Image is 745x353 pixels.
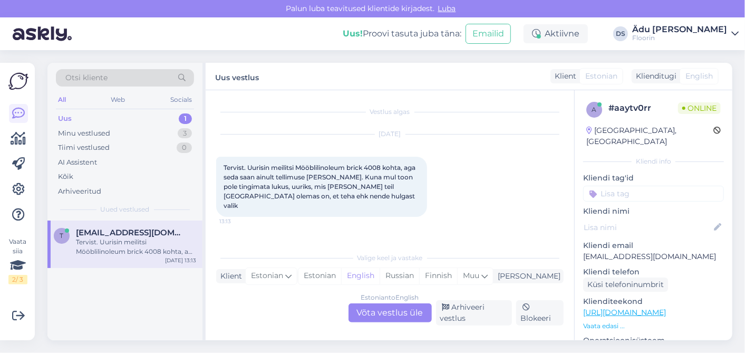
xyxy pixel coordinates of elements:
[608,102,678,115] div: # aaytv0rr
[583,251,724,262] p: [EMAIL_ADDRESS][DOMAIN_NAME]
[165,256,196,264] div: [DATE] 13:13
[435,4,459,13] span: Luba
[216,107,564,117] div: Vestlus algas
[216,271,242,282] div: Klient
[436,300,512,326] div: Arhiveeri vestlus
[60,232,64,240] span: t
[343,28,363,39] b: Uus!
[215,69,259,83] label: Uus vestlus
[178,128,192,139] div: 3
[101,205,150,214] span: Uued vestlused
[524,24,588,43] div: Aktiivne
[58,142,110,153] div: Tiimi vestlused
[343,27,461,40] div: Proovi tasuta juba täna:
[586,125,713,147] div: [GEOGRAPHIC_DATA], [GEOGRAPHIC_DATA]
[341,268,380,284] div: English
[224,164,417,209] span: Tervist. Uurisin meilitsi Mööblilinoleum brick 4008 kohta, aga seda saan ainult tellimuse [PERSON...
[550,71,576,82] div: Klient
[216,253,564,263] div: Valige keel ja vastake
[516,300,564,326] div: Blokeeri
[216,129,564,139] div: [DATE]
[583,266,724,278] p: Kliendi telefon
[58,186,101,197] div: Arhiveeritud
[58,113,72,124] div: Uus
[76,228,186,237] span: tootmine@meetriga.ee
[298,268,341,284] div: Estonian
[584,222,712,233] input: Lisa nimi
[466,24,511,44] button: Emailid
[76,237,196,256] div: Tervist. Uurisin meilitsi Mööblilinoleum brick 4008 kohta, aga seda saan ainult tellimuse [PERSON...
[583,186,724,202] input: Lisa tag
[678,102,721,114] span: Online
[632,25,739,42] a: Ädu [PERSON_NAME]Floorin
[463,271,479,280] span: Muu
[177,142,192,153] div: 0
[58,157,97,168] div: AI Assistent
[583,173,724,184] p: Kliendi tag'id
[592,106,597,113] span: a
[583,157,724,166] div: Kliendi info
[494,271,560,282] div: [PERSON_NAME]
[168,93,194,107] div: Socials
[419,268,457,284] div: Finnish
[613,26,628,41] div: DS
[583,206,724,217] p: Kliendi nimi
[583,296,724,307] p: Klienditeekond
[361,293,419,302] div: Estonian to English
[632,71,676,82] div: Klienditugi
[632,25,727,34] div: Ädu [PERSON_NAME]
[65,72,108,83] span: Otsi kliente
[58,171,73,182] div: Kõik
[583,321,724,331] p: Vaata edasi ...
[583,335,724,346] p: Operatsioonisüsteem
[179,113,192,124] div: 1
[380,268,419,284] div: Russian
[685,71,713,82] span: English
[8,275,27,284] div: 2 / 3
[251,270,283,282] span: Estonian
[219,217,259,225] span: 13:13
[583,240,724,251] p: Kliendi email
[8,71,28,91] img: Askly Logo
[632,34,727,42] div: Floorin
[583,278,668,292] div: Küsi telefoninumbrit
[8,237,27,284] div: Vaata siia
[585,71,617,82] span: Estonian
[56,93,68,107] div: All
[349,303,432,322] div: Võta vestlus üle
[583,308,666,317] a: [URL][DOMAIN_NAME]
[58,128,110,139] div: Minu vestlused
[109,93,128,107] div: Web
